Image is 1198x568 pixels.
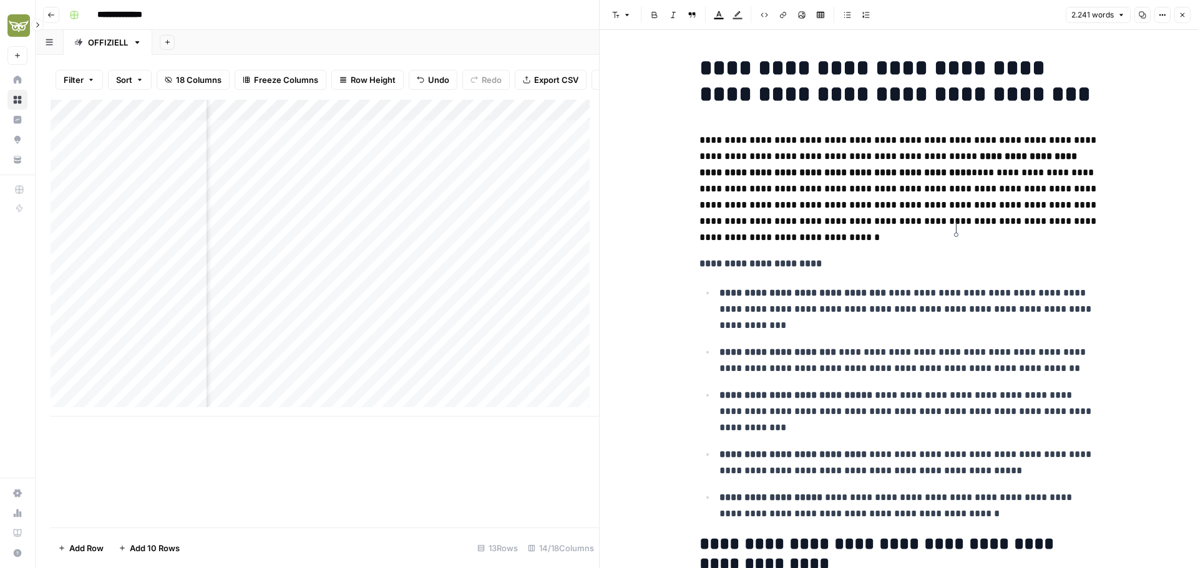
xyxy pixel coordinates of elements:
a: Opportunities [7,130,27,150]
a: OFFIZIELL [64,30,152,55]
a: Learning Hub [7,523,27,543]
a: Usage [7,503,27,523]
span: Freeze Columns [254,74,318,86]
span: 18 Columns [176,74,222,86]
button: Workspace: Evergreen Media [7,10,27,41]
button: Export CSV [515,70,587,90]
span: Filter [64,74,84,86]
button: Add Row [51,538,111,558]
button: Sort [108,70,152,90]
button: Undo [409,70,457,90]
button: Redo [462,70,510,90]
span: Sort [116,74,132,86]
button: Row Height [331,70,404,90]
a: Home [7,70,27,90]
button: 2.241 words [1066,7,1131,23]
div: OFFIZIELL [88,36,128,49]
span: 2.241 words [1071,9,1114,21]
span: Row Height [351,74,396,86]
span: Add Row [69,542,104,554]
span: Add 10 Rows [130,542,180,554]
a: Insights [7,110,27,130]
a: Your Data [7,150,27,170]
div: 14/18 Columns [523,538,599,558]
button: Help + Support [7,543,27,563]
span: Redo [482,74,502,86]
button: Freeze Columns [235,70,326,90]
button: Add 10 Rows [111,538,187,558]
span: Export CSV [534,74,578,86]
button: 18 Columns [157,70,230,90]
span: Undo [428,74,449,86]
img: Evergreen Media Logo [7,14,30,37]
button: Filter [56,70,103,90]
div: 13 Rows [472,538,523,558]
a: Settings [7,483,27,503]
a: Browse [7,90,27,110]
